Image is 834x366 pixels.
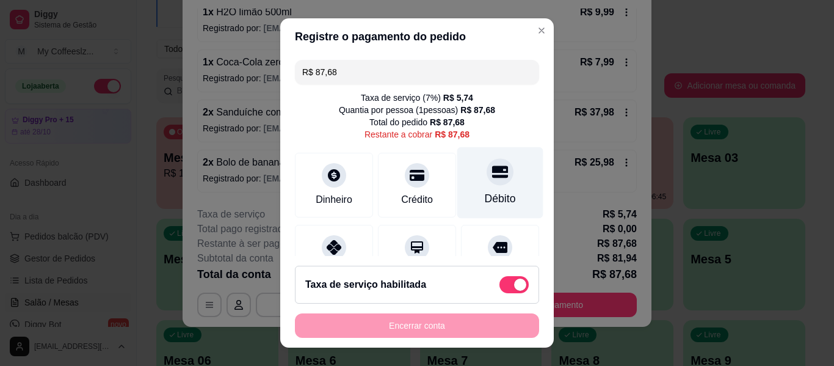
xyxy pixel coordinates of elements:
div: Débito [485,191,516,207]
header: Registre o pagamento do pedido [280,18,554,55]
h2: Taxa de serviço habilitada [305,277,426,292]
div: R$ 5,74 [443,92,473,104]
div: Quantia por pessoa ( 1 pessoas) [339,104,495,116]
div: Crédito [401,192,433,207]
input: Ex.: hambúrguer de cordeiro [302,60,532,84]
button: Close [532,21,551,40]
div: R$ 87,68 [435,128,470,141]
div: R$ 87,68 [460,104,495,116]
div: Taxa de serviço ( 7 %) [361,92,473,104]
div: Dinheiro [316,192,352,207]
div: R$ 87,68 [430,116,465,128]
div: Total do pedido [369,116,465,128]
div: Restante a cobrar [364,128,470,141]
